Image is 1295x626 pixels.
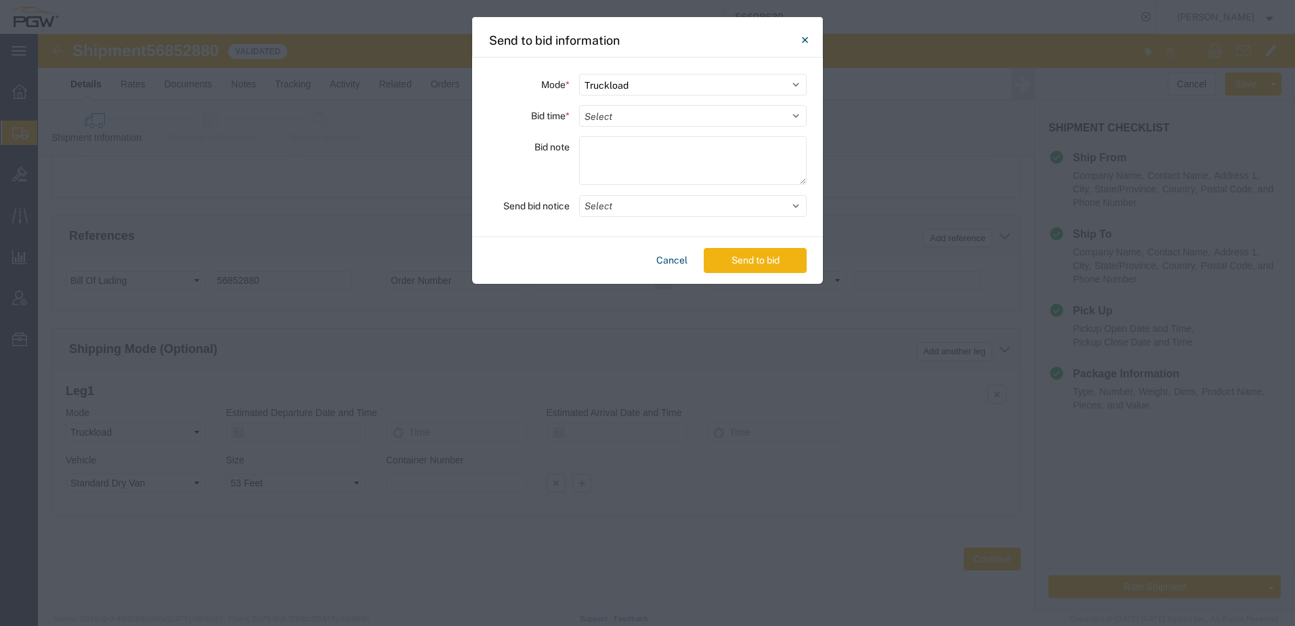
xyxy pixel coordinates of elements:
label: Send bid notice [503,195,570,217]
button: Select [579,195,807,217]
button: Cancel [651,248,693,273]
label: Bid time [531,105,570,127]
label: Bid note [534,136,570,158]
label: Mode [541,74,570,96]
button: Send to bid [704,248,807,273]
button: Close [791,26,818,54]
h4: Send to bid information [489,31,620,49]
